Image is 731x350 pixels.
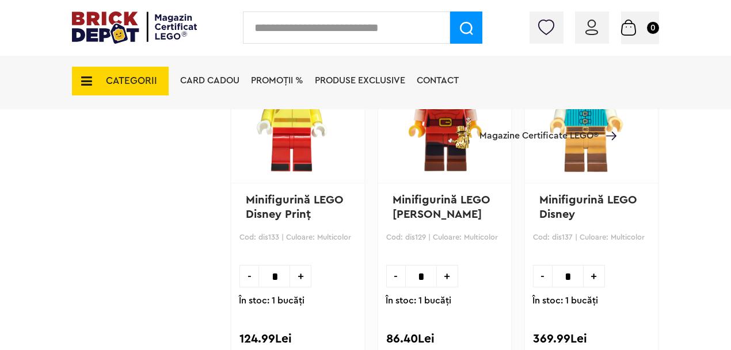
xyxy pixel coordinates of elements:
[532,290,665,312] span: În stoc: 1 bucăţi
[386,231,503,257] p: Cod: dis129 | Culoare: Multicolor
[290,265,311,287] span: +
[533,332,650,347] div: 369.99Lei
[106,76,157,86] span: CATEGORII
[246,194,347,234] a: Minifigurină LEGO Disney Prinţ fermecă...
[647,22,659,34] small: 0
[539,194,641,249] a: Minifigurină LEGO Disney [PERSON_NAME] Rider dis137
[386,265,405,287] span: -
[386,332,503,347] div: 86.40Lei
[533,265,552,287] span: -
[584,265,605,287] span: +
[180,76,239,85] a: Card Cadou
[239,332,356,347] div: 124.99Lei
[393,194,494,234] a: Minifigurină LEGO [PERSON_NAME] dis129
[417,76,459,85] a: Contact
[239,265,258,287] span: -
[315,76,405,85] a: Produse exclusive
[533,231,650,257] p: Cod: dis137 | Culoare: Multicolor
[599,117,616,126] a: Magazine Certificate LEGO®
[437,265,458,287] span: +
[239,290,372,312] span: În stoc: 1 bucăţi
[386,290,519,312] span: În stoc: 1 bucăţi
[479,115,599,141] span: Magazine Certificate LEGO®
[251,76,303,85] a: PROMOȚII %
[239,231,356,257] p: Cod: dis133 | Culoare: Multicolor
